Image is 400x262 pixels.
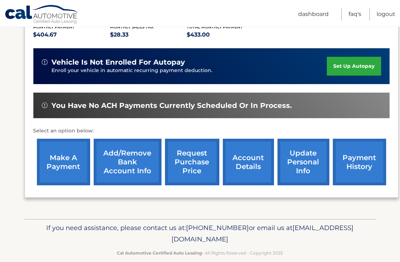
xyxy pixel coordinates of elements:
a: Logout [377,8,395,21]
img: alert-white.svg [42,103,48,108]
a: request purchase price [165,139,219,185]
a: set up autopay [327,57,381,76]
p: Select an option below: [33,127,390,135]
a: update personal info [278,139,329,185]
strong: Cal Automotive Certified Auto Leasing [117,250,202,256]
p: $28.33 [110,30,187,40]
span: [EMAIL_ADDRESS][DOMAIN_NAME] [172,224,354,243]
a: FAQ's [349,8,361,21]
span: vehicle is not enrolled for autopay [52,58,185,67]
a: make a payment [37,139,90,185]
p: Enroll your vehicle in automatic recurring payment deduction. [52,67,327,75]
a: Dashboard [298,8,329,21]
p: $433.00 [187,30,264,40]
img: alert-white.svg [42,59,48,65]
span: Monthly Payment [33,24,75,29]
span: You have no ACH payments currently scheduled or in process. [52,101,292,110]
span: [PHONE_NUMBER] [186,224,249,232]
p: $404.67 [33,30,110,40]
p: - All Rights Reserved - Copyright 2025 [29,249,371,257]
span: Total Monthly Payment [187,24,243,29]
span: Monthly sales Tax [110,24,154,29]
p: If you need assistance, please contact us at: or email us at [29,222,371,245]
a: Cal Automotive [5,5,79,25]
a: Add/Remove bank account info [94,139,161,185]
a: payment history [333,139,386,185]
a: account details [223,139,274,185]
